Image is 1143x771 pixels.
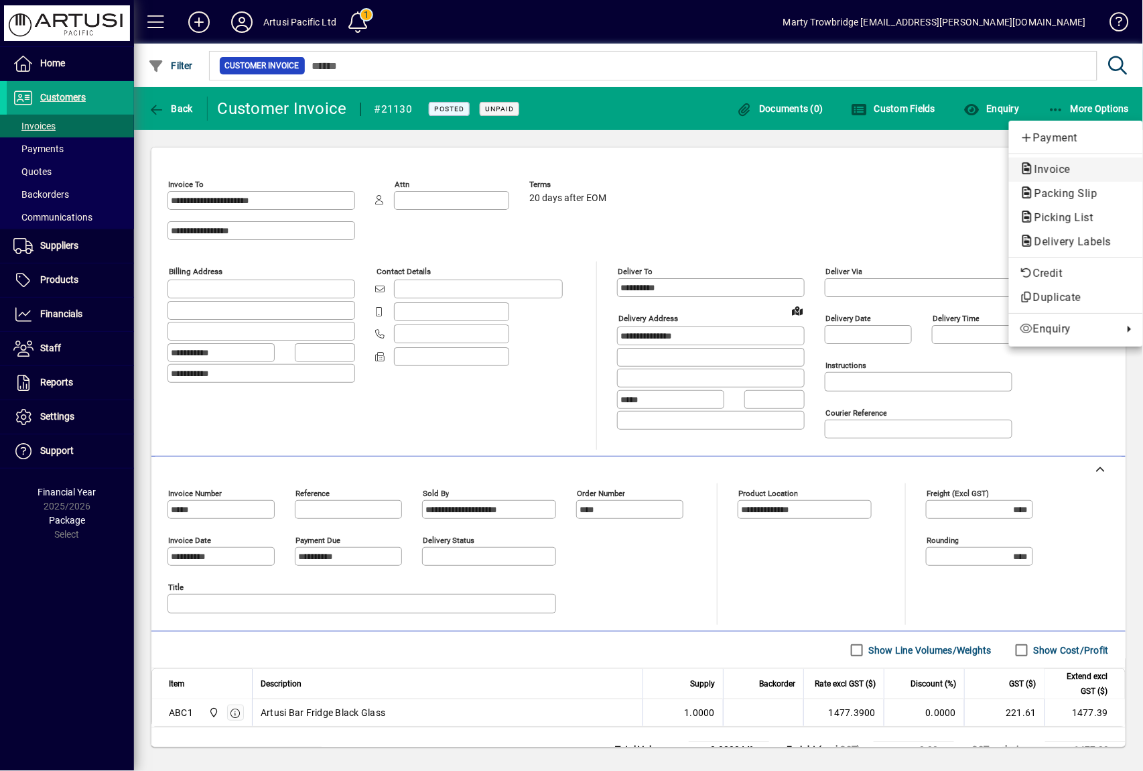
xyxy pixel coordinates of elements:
[1020,187,1104,200] span: Packing Slip
[1020,235,1118,248] span: Delivery Labels
[1020,321,1116,337] span: Enquiry
[1009,126,1143,150] button: Add customer payment
[1020,290,1132,306] span: Duplicate
[1020,211,1100,224] span: Picking List
[1020,163,1077,176] span: Invoice
[1020,265,1132,282] span: Credit
[1020,130,1132,146] span: Payment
